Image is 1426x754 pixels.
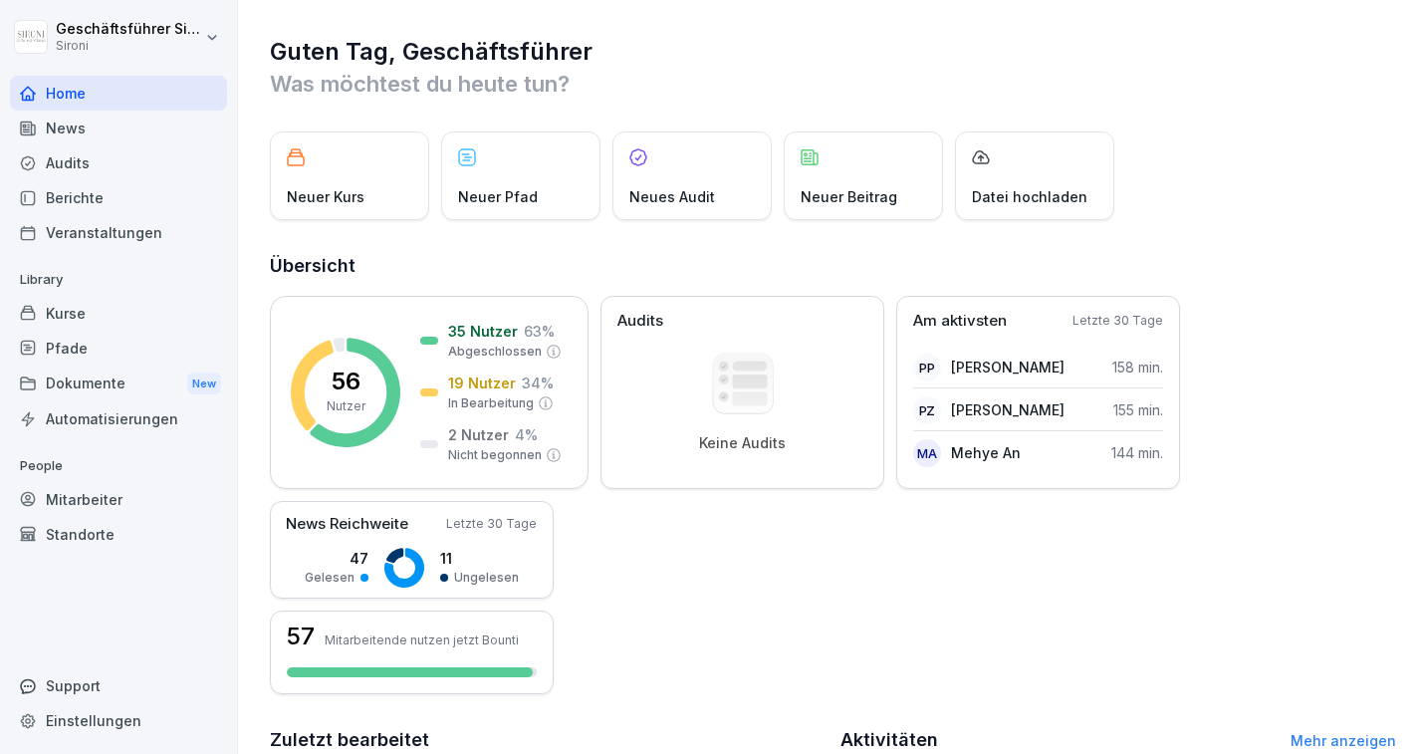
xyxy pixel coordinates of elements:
p: 35 Nutzer [448,321,518,342]
h2: Zuletzt bearbeitet [270,726,827,754]
div: MA [913,439,941,467]
p: 4 % [515,424,538,445]
a: Audits [10,145,227,180]
p: Letzte 30 Tage [446,515,537,533]
div: PP [913,354,941,381]
div: Dokumente [10,366,227,402]
h2: Aktivitäten [840,726,938,754]
p: Datei hochladen [972,186,1087,207]
p: 11 [440,548,519,569]
div: Support [10,668,227,703]
p: 56 [332,370,360,393]
p: Was möchtest du heute tun? [270,68,1396,100]
p: Letzte 30 Tage [1072,312,1163,330]
p: Library [10,264,227,296]
p: 2 Nutzer [448,424,509,445]
p: 155 min. [1113,399,1163,420]
p: 144 min. [1111,442,1163,463]
p: People [10,450,227,482]
p: Ungelesen [454,569,519,587]
p: 19 Nutzer [448,373,516,393]
p: 158 min. [1112,357,1163,377]
p: Abgeschlossen [448,343,542,361]
a: Veranstaltungen [10,215,227,250]
p: Geschäftsführer Sironi [56,21,201,38]
div: PZ [913,396,941,424]
p: Neuer Kurs [287,186,364,207]
h2: Übersicht [270,252,1396,280]
p: [PERSON_NAME] [951,399,1065,420]
p: [PERSON_NAME] [951,357,1065,377]
a: Standorte [10,517,227,552]
p: Neuer Beitrag [801,186,897,207]
a: Kurse [10,296,227,331]
p: Nicht begonnen [448,446,542,464]
p: Nutzer [327,397,365,415]
p: News Reichweite [286,513,408,536]
p: Am aktivsten [913,310,1007,333]
p: Sironi [56,39,201,53]
p: Neues Audit [629,186,715,207]
p: Audits [617,310,663,333]
a: Pfade [10,331,227,366]
a: DokumenteNew [10,366,227,402]
a: Mitarbeiter [10,482,227,517]
p: Keine Audits [699,434,786,452]
p: Mehye An [951,442,1021,463]
p: 47 [305,548,368,569]
h1: Guten Tag, Geschäftsführer [270,36,1396,68]
p: 63 % [524,321,555,342]
a: News [10,111,227,145]
p: Neuer Pfad [458,186,538,207]
p: Mitarbeitende nutzen jetzt Bounti [325,632,519,647]
a: Mehr anzeigen [1291,732,1396,749]
p: 34 % [522,373,554,393]
p: In Bearbeitung [448,394,534,412]
a: Berichte [10,180,227,215]
div: New [187,373,221,395]
p: Gelesen [305,569,355,587]
a: Automatisierungen [10,401,227,436]
a: Einstellungen [10,703,227,738]
h3: 57 [287,625,315,648]
a: Home [10,76,227,111]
